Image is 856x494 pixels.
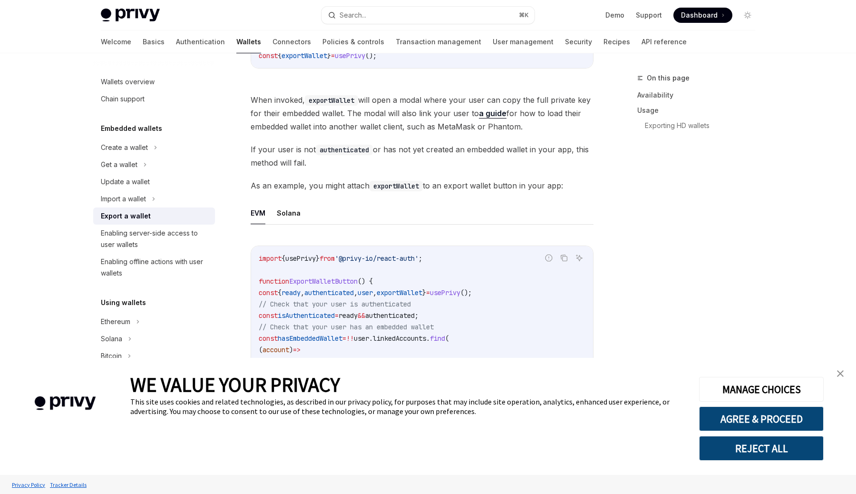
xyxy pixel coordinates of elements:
button: Copy the contents from the code block [558,252,570,264]
div: Bitcoin [101,350,122,362]
code: authenticated [316,145,373,155]
span: ready [282,288,301,297]
span: ready [339,311,358,320]
span: () { [358,277,373,286]
span: ⌘ K [519,11,529,19]
span: ( [445,334,449,343]
span: import [259,254,282,263]
button: Search...⌘K [321,7,535,24]
a: Enabling offline actions with user wallets [93,253,215,282]
a: User management [493,30,554,53]
a: Exporting HD wallets [645,118,763,133]
div: This site uses cookies and related technologies, as described in our privacy policy, for purposes... [130,397,685,416]
div: Chain support [101,93,145,105]
button: Report incorrect code [543,252,555,264]
div: Create a wallet [101,142,148,153]
div: Export a wallet [101,210,151,222]
span: ; [415,311,418,320]
a: Privacy Policy [10,476,48,493]
span: => [293,346,301,354]
div: Get a wallet [101,159,137,170]
div: Ethereum [101,316,130,327]
span: type [289,357,304,366]
a: Security [565,30,592,53]
a: Dashboard [673,8,732,23]
span: exportWallet [282,51,327,60]
a: a guide [479,109,506,119]
div: Search... [340,10,366,21]
span: && [358,311,365,320]
span: user [358,288,373,297]
span: } [316,254,320,263]
div: Enabling offline actions with user wallets [101,256,209,279]
span: , [301,288,304,297]
h5: Using wallets [101,297,146,308]
a: Export a wallet [93,207,215,225]
span: } [422,288,426,297]
a: Availability [637,88,763,103]
button: Toggle dark mode [740,8,755,23]
span: exportWallet [377,288,422,297]
div: Enabling server-side access to user wallets [101,227,209,250]
span: find [430,334,445,343]
code: exportWallet [305,95,358,106]
div: Import a wallet [101,193,146,205]
a: Wallets [236,30,261,53]
span: === [304,357,316,366]
span: from [320,254,335,263]
button: MANAGE CHOICES [699,377,824,402]
span: && [346,357,354,366]
span: // Check that your user is authenticated [259,300,411,308]
span: { [278,51,282,60]
span: . [426,334,430,343]
span: } [327,51,331,60]
span: = [335,311,339,320]
span: function [259,277,289,286]
a: Enabling server-side access to user wallets [93,225,215,253]
a: Usage [637,103,763,118]
span: (); [460,288,472,297]
span: (); [365,51,377,60]
span: On this page [647,72,690,84]
span: = [426,288,430,297]
span: !! [346,334,354,343]
span: . [369,334,373,343]
span: const [259,288,278,297]
a: close banner [831,364,850,383]
button: REJECT ALL [699,436,824,461]
span: authenticated [365,311,415,320]
a: Wallets overview [93,73,215,90]
span: = [342,334,346,343]
span: = [331,51,335,60]
span: As an example, you might attach to an export wallet button in your app: [251,179,593,192]
div: Update a wallet [101,176,150,188]
span: ExportWalletButton [289,277,358,286]
span: { [278,288,282,297]
span: const [259,51,278,60]
a: API reference [642,30,687,53]
a: Authentication [176,30,225,53]
span: , [373,288,377,297]
h5: Embedded wallets [101,123,162,134]
span: usePrivy [285,254,316,263]
button: Ask AI [573,252,585,264]
span: { [282,254,285,263]
div: Wallets overview [101,76,155,88]
span: When invoked, will open a modal where your user can copy the full private key for their embedded ... [251,93,593,133]
a: Recipes [603,30,630,53]
span: hasEmbeddedWallet [278,334,342,343]
span: ) [289,346,293,354]
a: Tracker Details [48,476,89,493]
span: 'wallet' [316,357,346,366]
a: Support [636,10,662,20]
span: Dashboard [681,10,718,20]
span: linkedAccounts [373,334,426,343]
a: Transaction management [396,30,481,53]
span: If your user is not or has not yet created an embedded wallet in your app, this method will fail. [251,143,593,169]
span: authenticated [304,288,354,297]
span: , [354,288,358,297]
span: ( [259,346,263,354]
a: Policies & controls [322,30,384,53]
span: ; [418,254,422,263]
div: Solana [101,333,122,345]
